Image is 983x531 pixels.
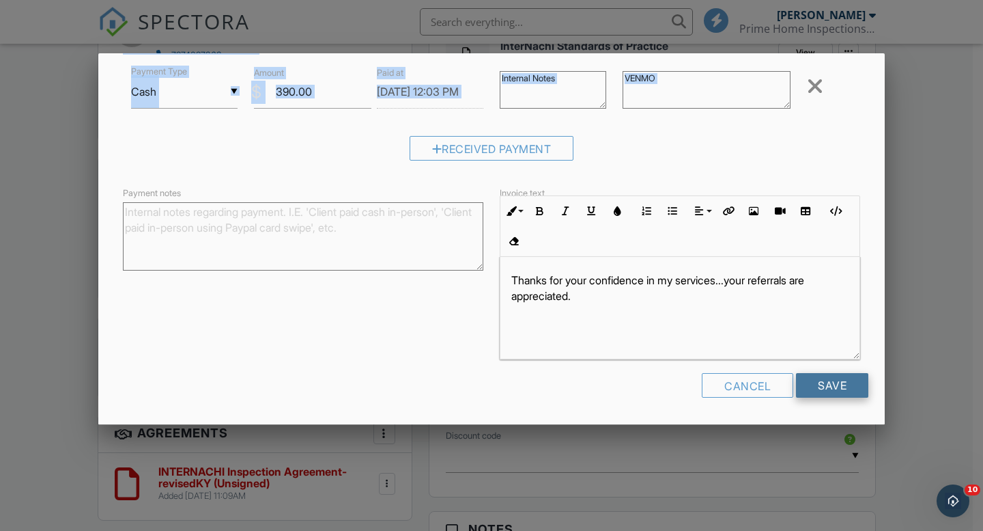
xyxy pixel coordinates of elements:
button: Underline (⌘U) [578,198,604,224]
button: Insert Link (⌘K) [715,198,741,224]
div: Cancel [702,373,793,398]
button: Align [689,198,715,224]
a: Received Payment [410,146,574,159]
button: Ordered List [633,198,659,224]
button: Insert Video [767,198,793,224]
button: Colors [604,198,630,224]
p: Thanks for your confidence in my services...your referrals are appreciated. [511,273,849,303]
input: Save [796,373,868,398]
button: Code View [822,198,848,224]
label: Paid at [377,67,403,79]
span: 10 [965,485,980,495]
label: Invoice text [500,187,545,200]
button: Insert Image (⌘P) [741,198,767,224]
iframe: Intercom live chat [937,485,969,517]
button: Inline Style [500,198,526,224]
button: Bold (⌘B) [526,198,552,224]
button: Unordered List [659,198,685,224]
button: Insert Table [793,198,818,224]
label: Payment notes [123,187,181,200]
textarea: VENMO [623,71,790,109]
button: Italic (⌘I) [552,198,578,224]
button: Clear Formatting [500,228,526,254]
label: Payment Type [131,66,187,78]
div: $ [251,81,261,104]
label: Amount [254,67,284,79]
div: Received Payment [410,136,574,161]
